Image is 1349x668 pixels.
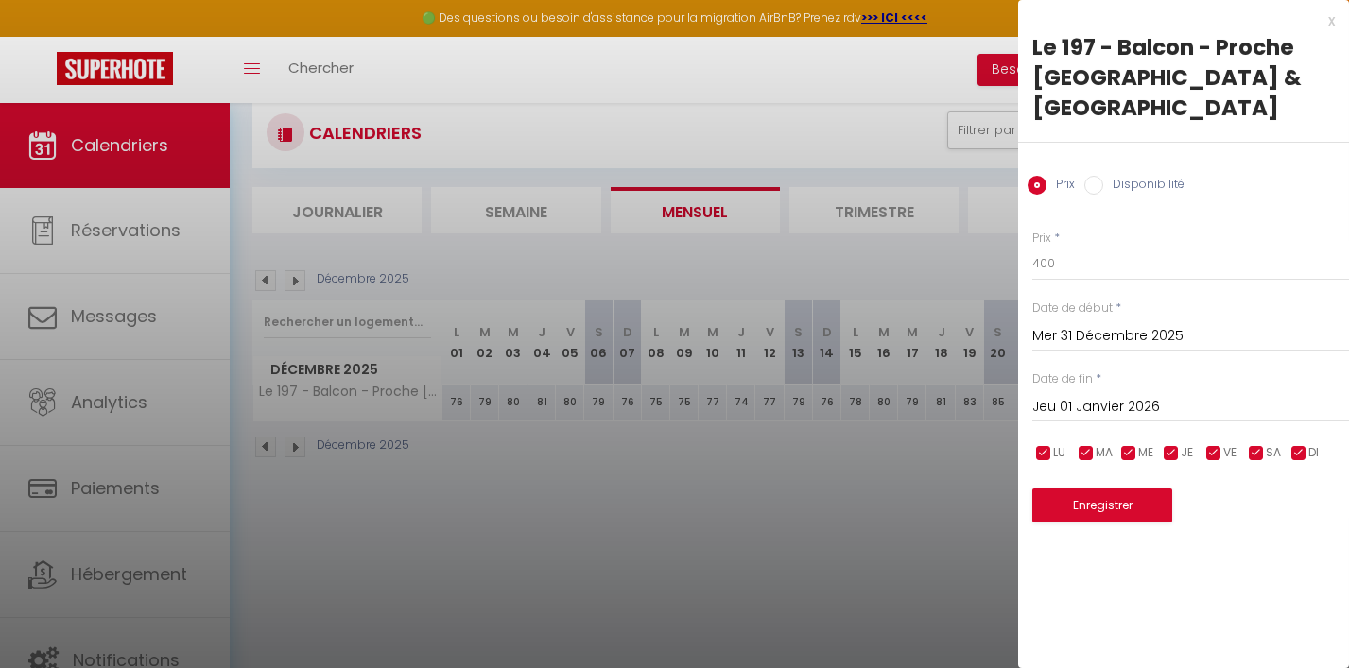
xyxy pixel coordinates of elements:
span: SA [1266,444,1281,462]
span: VE [1223,444,1237,462]
label: Prix [1046,176,1075,197]
label: Date de fin [1032,370,1093,388]
span: DI [1308,444,1319,462]
span: MA [1096,444,1113,462]
span: ME [1138,444,1153,462]
button: Enregistrer [1032,488,1172,522]
label: Date de début [1032,300,1113,317]
div: Le 197 - Balcon - Proche [GEOGRAPHIC_DATA] & [GEOGRAPHIC_DATA] [1032,32,1335,123]
label: Disponibilité [1103,176,1185,197]
label: Prix [1032,230,1051,248]
div: x [1018,9,1335,32]
span: JE [1181,444,1193,462]
span: LU [1053,444,1065,462]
